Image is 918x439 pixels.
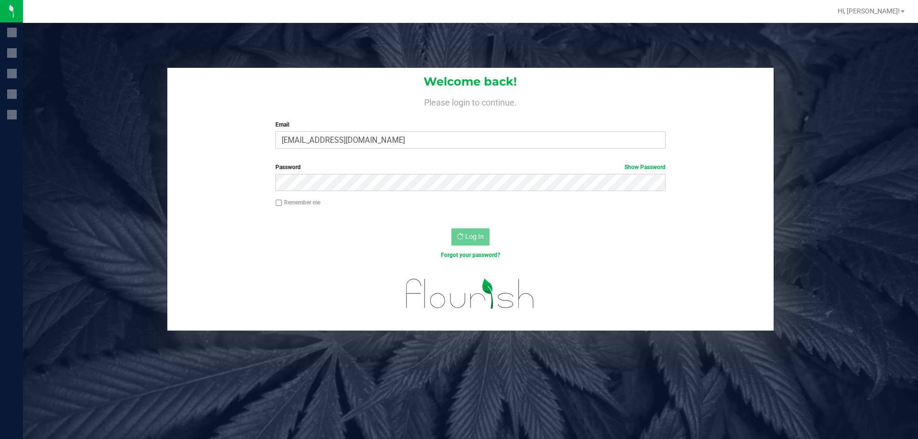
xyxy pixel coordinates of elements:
[167,75,774,88] h1: Welcome back!
[624,164,666,171] a: Show Password
[838,7,900,15] span: Hi, [PERSON_NAME]!
[275,120,665,129] label: Email
[275,164,301,171] span: Password
[275,200,282,206] input: Remember me
[465,233,484,240] span: Log In
[451,228,490,246] button: Log In
[394,269,546,318] img: flourish_logo.svg
[441,252,500,258] a: Forgot your password?
[275,198,320,207] label: Remember me
[167,96,774,107] h4: Please login to continue.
